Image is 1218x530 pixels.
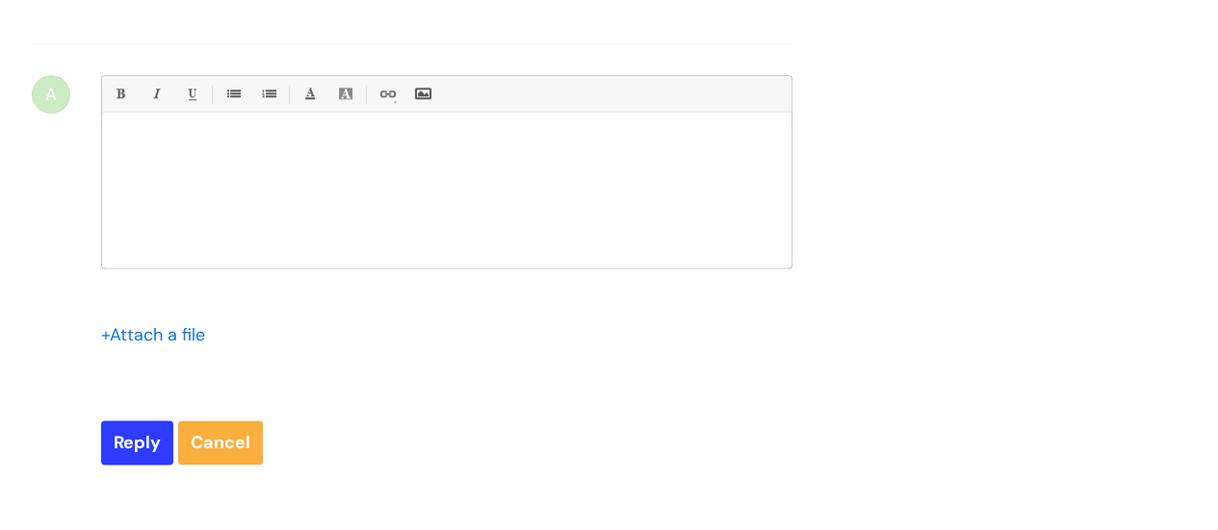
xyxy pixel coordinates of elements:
a: Link [375,82,399,106]
a: Insert Image... [410,82,434,106]
a: Font Color [298,82,322,106]
a: 1. Ordered List (Ctrl-Shift-8) [256,82,280,106]
a: Underline(Ctrl-U) [179,82,203,106]
div: Attach a file [101,319,217,350]
a: Italic (Ctrl-I) [143,82,168,106]
a: Bold (Ctrl-B) [108,82,132,106]
a: Back Color [333,82,357,106]
input: Reply [101,420,173,465]
span: + [101,323,110,346]
a: • Unordered List (Ctrl-Shift-7) [220,82,245,106]
div: A [32,75,70,114]
a: Cancel [178,420,263,465]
